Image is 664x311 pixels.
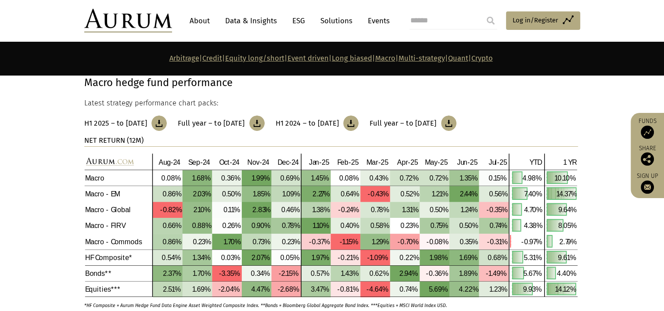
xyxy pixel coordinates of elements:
div: Share [635,145,660,166]
a: ESG [288,13,309,29]
a: Funds [635,117,660,139]
img: Download Article [343,116,359,131]
h3: H1 2025 – to [DATE] [84,119,147,128]
p: Latest strategy performance chart packs: [84,98,578,109]
img: Download Article [151,116,167,131]
a: Events [363,13,390,29]
a: Full year – to [DATE] [178,116,264,131]
span: Log in/Register [513,15,558,25]
a: Solutions [316,13,357,29]
img: Access Funds [641,126,654,139]
h3: Full year – to [DATE] [370,119,436,128]
p: *HF Composite = Aurum Hedge Fund Data Engine Asset Weighted Composite Index. **Bonds = Bloomberg ... [84,297,553,309]
a: Arbitrage [169,54,199,62]
img: Share this post [641,152,654,166]
a: Event driven [287,54,329,62]
input: Submit [482,12,499,29]
a: Equity long/short [225,54,284,62]
a: H1 2025 – to [DATE] [84,116,167,131]
img: Download Article [249,116,265,131]
a: Credit [202,54,222,62]
strong: | | | | | | | | [169,54,493,62]
a: Long biased [332,54,372,62]
a: Log in/Register [506,11,580,30]
a: Data & Insights [221,13,281,29]
a: Full year – to [DATE] [370,116,456,131]
a: Multi-strategy [398,54,445,62]
a: Sign up [635,172,660,194]
img: Sign up to our newsletter [641,181,654,194]
img: Aurum [84,9,172,33]
a: About [185,13,214,29]
h3: Full year – to [DATE] [178,119,244,128]
strong: Macro hedge fund performance [84,76,233,89]
a: Quant [448,54,468,62]
a: Crypto [471,54,493,62]
h3: H1 2024 – to [DATE] [276,119,339,128]
img: Download Article [441,116,456,131]
strong: NET RETURN (12M) [84,136,144,145]
a: Macro [375,54,395,62]
a: H1 2024 – to [DATE] [276,116,359,131]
